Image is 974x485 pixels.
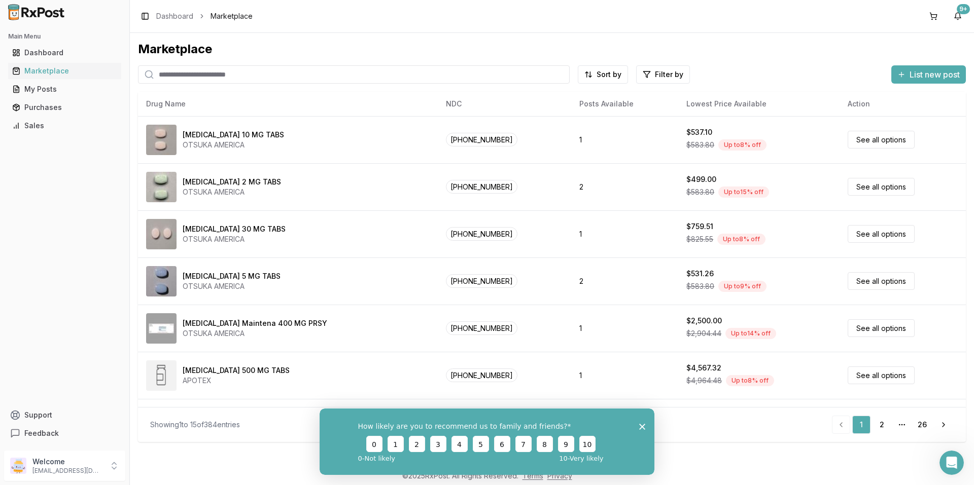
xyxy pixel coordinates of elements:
iframe: Intercom live chat [940,451,964,475]
span: Feedback [24,428,59,438]
th: Action [840,92,966,116]
button: 9+ [950,8,966,24]
td: 1 [571,352,678,399]
div: $759.51 [686,221,713,232]
div: [MEDICAL_DATA] 10 MG TABS [183,130,284,140]
th: Lowest Price Available [678,92,840,116]
img: Abilify 2 MG TABS [146,172,177,202]
img: Abilify 10 MG TABS [146,125,177,155]
div: My Posts [12,84,117,94]
div: $537.10 [686,127,712,137]
a: See all options [848,272,915,290]
button: Feedback [4,424,125,442]
span: [PHONE_NUMBER] [446,180,517,194]
a: See all options [848,178,915,196]
h2: Main Menu [8,32,121,41]
div: $4,567.32 [686,363,721,373]
span: Marketplace [211,11,253,21]
div: Up to 9 % off [718,281,767,292]
td: 2 [571,257,678,305]
img: Abilify 5 MG TABS [146,266,177,296]
span: [PHONE_NUMBER] [446,368,517,382]
p: Welcome [32,457,103,467]
div: [MEDICAL_DATA] 500 MG TABS [183,365,290,376]
a: 26 [913,416,931,434]
div: OTSUKA AMERICA [183,281,281,291]
td: 5 [571,399,678,446]
a: My Posts [8,80,121,98]
nav: pagination [832,416,954,434]
button: Sort by [578,65,628,84]
div: Up to 15 % off [718,186,769,198]
td: 1 [571,116,678,163]
div: Dashboard [12,48,117,58]
span: [PHONE_NUMBER] [446,133,517,146]
nav: breadcrumb [156,11,253,21]
td: 2 [571,163,678,210]
a: 1 [852,416,871,434]
iframe: Survey from RxPost [320,408,654,475]
button: Sales [4,118,125,134]
p: [EMAIL_ADDRESS][DOMAIN_NAME] [32,467,103,475]
a: See all options [848,225,915,243]
div: Showing 1 to 15 of 384 entries [150,420,240,430]
td: 1 [571,305,678,352]
button: Filter by [636,65,690,84]
a: Marketplace [8,62,121,80]
span: $4,964.48 [686,376,722,386]
img: Abilify 30 MG TABS [146,219,177,249]
div: OTSUKA AMERICA [183,328,327,339]
a: See all options [848,319,915,337]
div: 9+ [957,4,970,14]
div: Marketplace [12,66,117,76]
a: Purchases [8,98,121,117]
td: 1 [571,210,678,257]
div: [MEDICAL_DATA] Maintena 400 MG PRSY [183,318,327,328]
img: Abilify Maintena 400 MG PRSY [146,313,177,344]
a: Sales [8,117,121,135]
div: OTSUKA AMERICA [183,187,281,197]
span: $583.80 [686,140,714,150]
span: $583.80 [686,281,714,291]
a: Terms [523,471,543,480]
a: See all options [848,131,915,148]
div: Marketplace [138,41,966,57]
button: Marketplace [4,63,125,79]
div: [MEDICAL_DATA] 30 MG TABS [183,224,286,234]
div: [MEDICAL_DATA] 5 MG TABS [183,271,281,281]
div: $531.26 [686,269,714,279]
div: OTSUKA AMERICA [183,234,286,244]
div: [MEDICAL_DATA] 2 MG TABS [183,177,281,187]
span: $825.55 [686,234,713,244]
div: Purchases [12,102,117,113]
div: Up to 14 % off [725,328,776,339]
img: RxPost Logo [4,4,69,20]
span: [PHONE_NUMBER] [446,274,517,288]
th: NDC [438,92,571,116]
button: Dashboard [4,45,125,61]
div: Up to 8 % off [718,139,767,151]
div: OTSUKA AMERICA [183,140,284,150]
a: See all options [848,366,915,384]
span: Sort by [597,69,621,80]
div: $2,500.00 [686,316,722,326]
img: Abiraterone Acetate 500 MG TABS [146,360,177,391]
th: Drug Name [138,92,438,116]
a: Dashboard [8,44,121,62]
a: 2 [873,416,891,434]
button: Support [4,406,125,424]
a: Go to next page [933,416,954,434]
span: $583.80 [686,187,714,197]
